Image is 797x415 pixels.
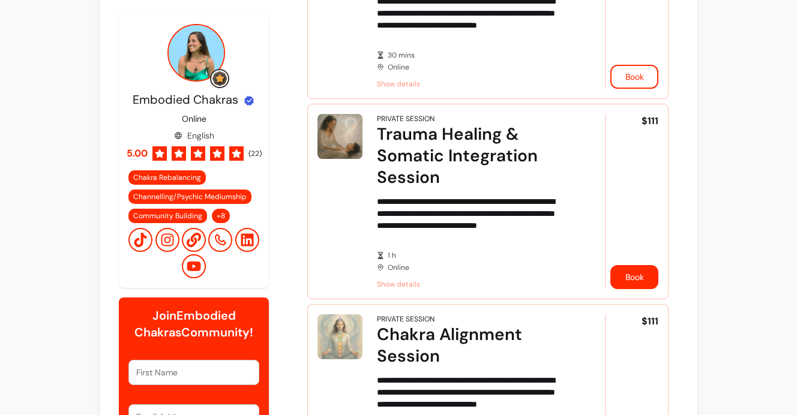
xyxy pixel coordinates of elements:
span: Chakra Rebalancing [133,173,201,182]
span: 1 h [388,251,571,260]
button: Book [610,65,658,89]
img: Grow [212,71,227,86]
img: Chakra Alignment Session [317,314,362,359]
span: Embodied Chakras [133,92,238,107]
div: Online [377,50,571,72]
span: + 8 [214,211,227,221]
h6: Join Embodied Chakras Community! [128,307,259,341]
span: Community Building [133,211,202,221]
button: Book [610,265,658,289]
div: Private Session [377,114,435,124]
span: 30 mins [388,50,571,60]
span: $111 [642,114,658,128]
img: Provider image [167,24,225,82]
div: Trauma Healing & Somatic Integration Session [377,124,571,188]
span: Show details [377,279,571,289]
input: First Name [136,366,251,378]
span: Channelling/Psychic Mediumship [133,192,247,202]
div: Chakra Alignment Session [377,324,571,367]
span: $111 [642,314,658,329]
p: Online [182,113,206,125]
span: ( 22 ) [248,149,262,158]
span: Show details [377,79,571,89]
div: Online [377,251,571,272]
img: Trauma Healing & Somatic Integration Session [317,114,362,159]
div: Private Session [377,314,435,324]
span: 5.00 [127,146,148,161]
div: English [174,130,214,142]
